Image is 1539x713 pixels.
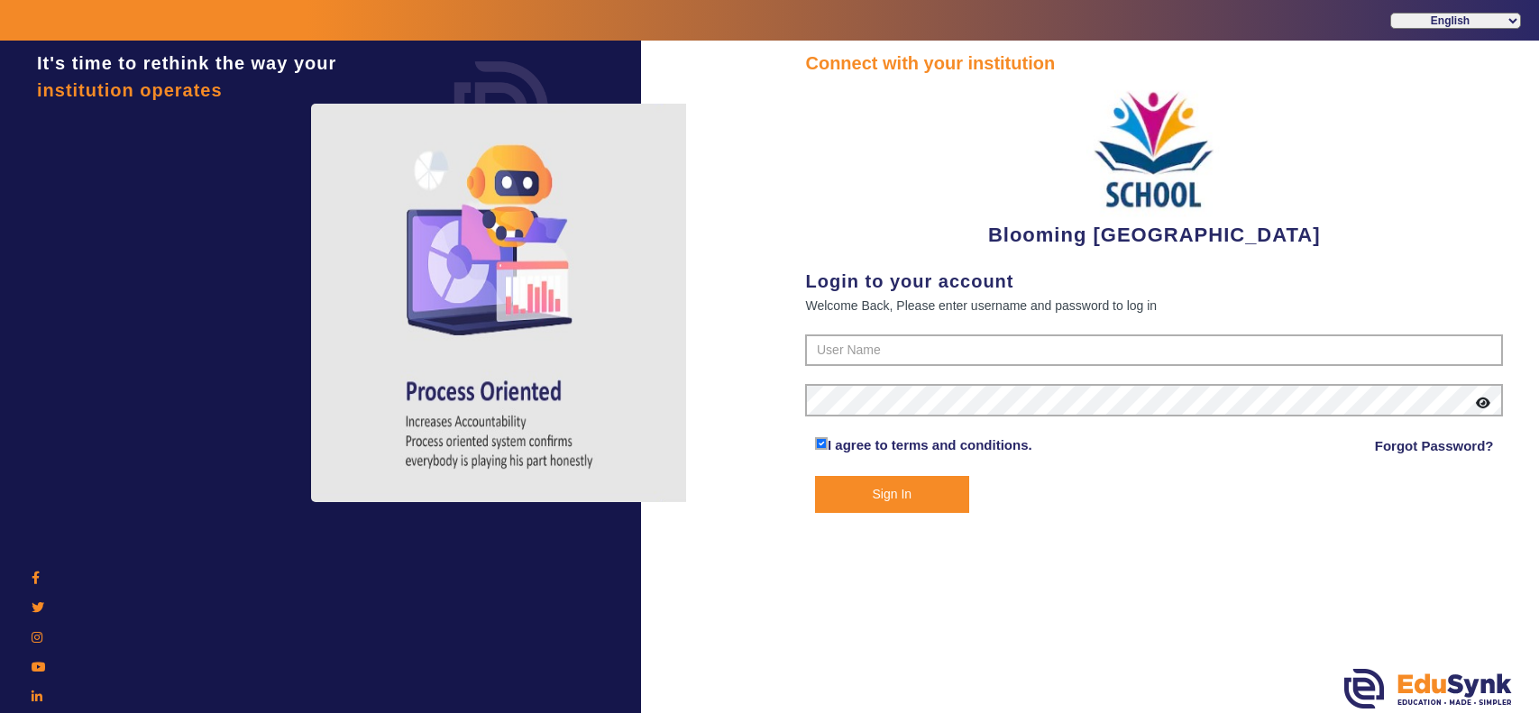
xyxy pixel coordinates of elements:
span: institution operates [37,80,223,100]
div: Welcome Back, Please enter username and password to log in [805,295,1503,316]
img: login4.png [311,104,690,502]
img: edusynk.png [1344,669,1512,708]
span: It's time to rethink the way your [37,53,336,73]
a: Forgot Password? [1375,435,1494,457]
input: User Name [805,334,1503,367]
img: 3e5c6726-73d6-4ac3-b917-621554bbe9c3 [1086,77,1222,220]
div: Login to your account [805,268,1503,295]
img: login.png [434,41,569,176]
div: Blooming [GEOGRAPHIC_DATA] [805,77,1503,250]
a: I agree to terms and conditions. [828,437,1032,452]
button: Sign In [815,476,969,513]
div: Connect with your institution [805,50,1503,77]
